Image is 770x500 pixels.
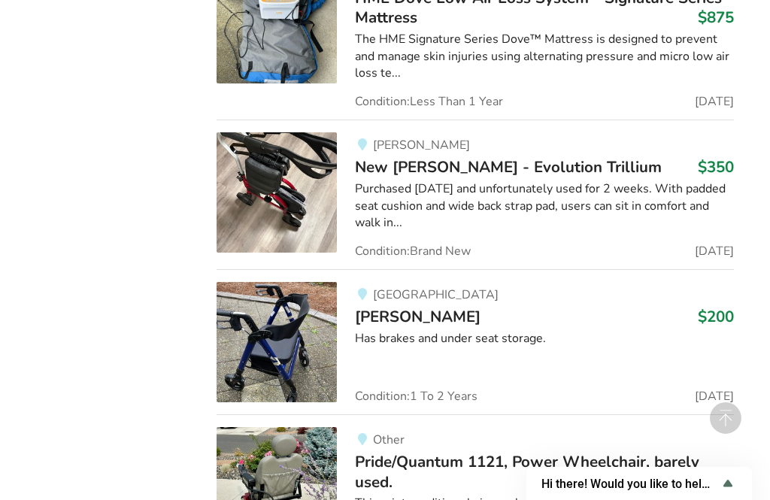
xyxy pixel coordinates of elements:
[355,245,471,257] span: Condition: Brand New
[355,451,699,492] span: Pride/Quantum 1121, Power Wheelchair, barely used.
[541,477,719,491] span: Hi there! Would you like to help us improve AssistList?
[355,390,477,402] span: Condition: 1 To 2 Years
[695,245,734,257] span: [DATE]
[355,306,480,327] span: [PERSON_NAME]
[698,307,734,326] h3: $200
[373,286,499,303] span: [GEOGRAPHIC_DATA]
[695,95,734,108] span: [DATE]
[373,137,470,153] span: [PERSON_NAME]
[355,31,733,83] div: The HME Signature Series Dove™ Mattress is designed to prevent and manage skin injuries using alt...
[355,330,733,347] div: Has brakes and under seat storage.
[355,180,733,232] div: Purchased [DATE] and unfortunately used for 2 weeks. With padded seat cushion and wide back strap...
[698,157,734,177] h3: $350
[373,432,405,448] span: Other
[217,132,337,253] img: mobility-new walker - evolution trillium
[698,8,734,27] h3: $875
[695,390,734,402] span: [DATE]
[217,120,733,269] a: mobility-new walker - evolution trillium[PERSON_NAME]New [PERSON_NAME] - Evolution Trillium$350Pu...
[355,156,662,177] span: New [PERSON_NAME] - Evolution Trillium
[541,474,737,492] button: Show survey - Hi there! Would you like to help us improve AssistList?
[217,269,733,414] a: mobility-walker[GEOGRAPHIC_DATA][PERSON_NAME]$200Has brakes and under seat storage.Condition:1 To...
[355,95,503,108] span: Condition: Less Than 1 Year
[217,282,337,402] img: mobility-walker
